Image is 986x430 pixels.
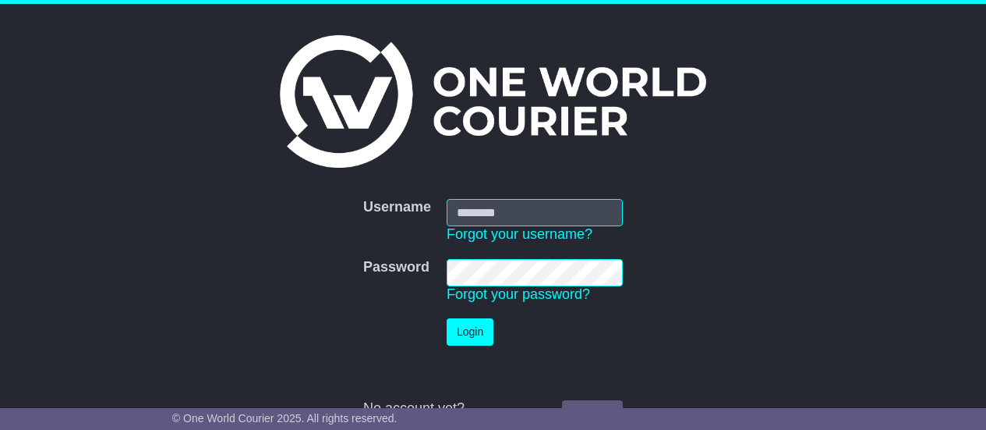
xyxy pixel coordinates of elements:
span: © One World Courier 2025. All rights reserved. [172,412,398,425]
a: Forgot your password? [447,286,590,302]
a: Register [562,400,623,428]
label: Username [363,199,431,216]
label: Password [363,259,429,276]
img: One World [280,35,705,168]
a: Forgot your username? [447,226,592,242]
div: No account yet? [363,400,623,418]
button: Login [447,318,493,346]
